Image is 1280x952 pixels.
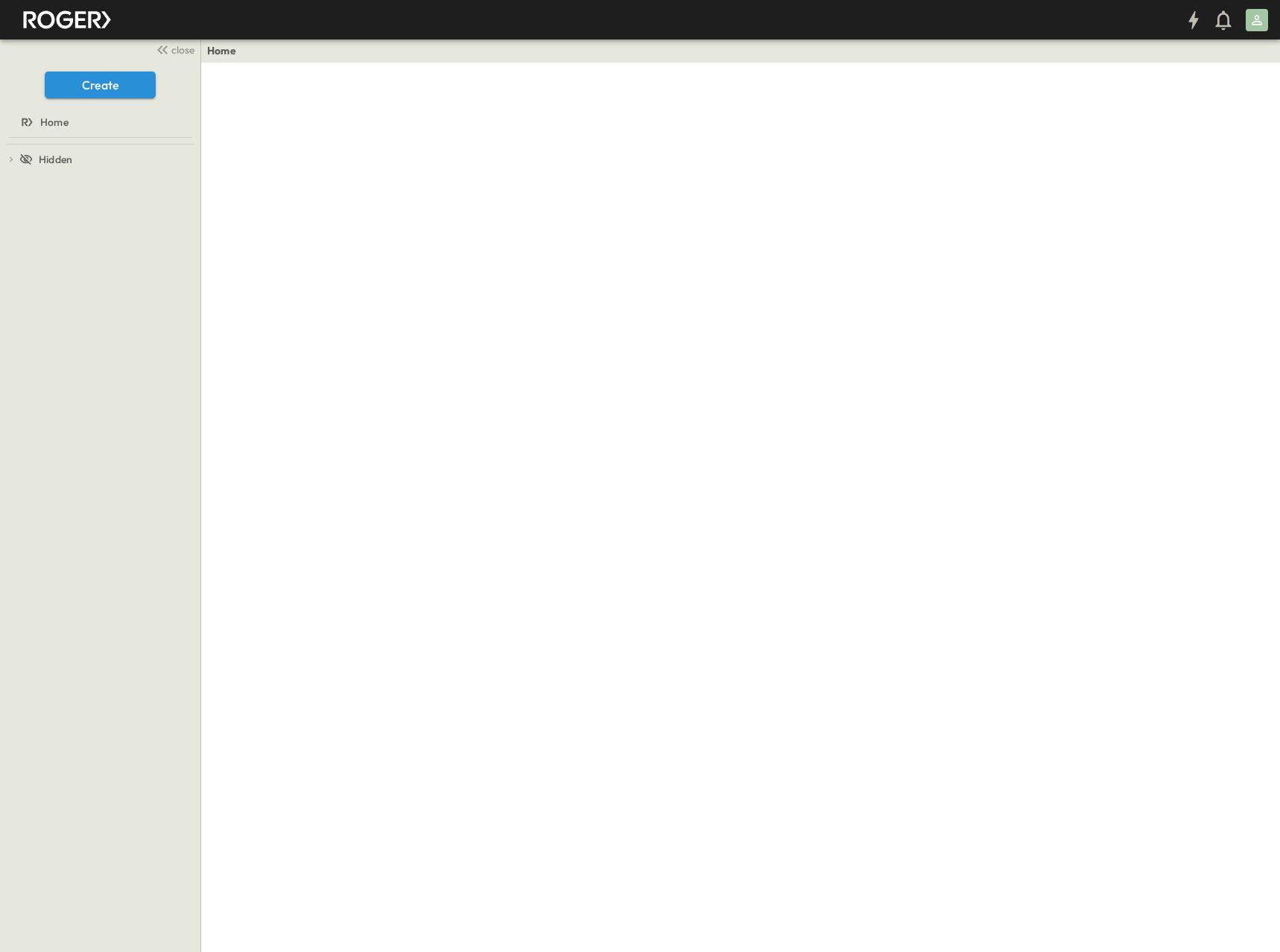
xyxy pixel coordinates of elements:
span: close [171,42,194,57]
a: Home [207,43,236,58]
button: close [150,39,197,60]
button: Create [45,72,156,98]
nav: breadcrumbs [207,43,245,58]
a: Home [3,112,194,133]
span: Home [40,115,69,130]
span: Hidden [39,152,72,167]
